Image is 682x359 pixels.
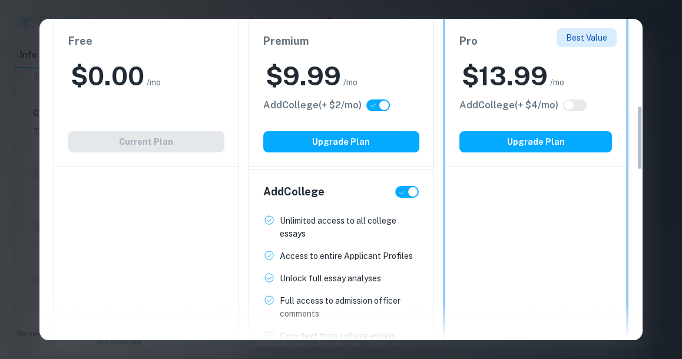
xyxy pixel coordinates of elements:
[462,59,548,94] h2: $ 13.99
[263,184,325,200] h6: Add College
[68,33,224,49] h6: Free
[280,250,413,262] p: Access to entire Applicant Profiles
[263,33,419,49] h6: Premium
[263,98,362,112] h6: Click to see all the additional College features.
[266,59,341,94] h2: $ 9.99
[263,131,419,152] button: Upgrade Plan
[343,76,357,89] span: /mo
[280,294,419,320] p: Full access to admission officer comments
[566,31,607,44] p: Best Value
[550,76,564,89] span: /mo
[280,214,419,240] p: Unlimited access to all college essays
[459,98,558,112] h6: Click to see all the additional College features.
[71,59,144,94] h2: $ 0.00
[459,131,612,152] button: Upgrade Plan
[459,33,612,49] h6: Pro
[280,272,381,285] p: Unlock full essay analyses
[147,76,161,89] span: /mo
